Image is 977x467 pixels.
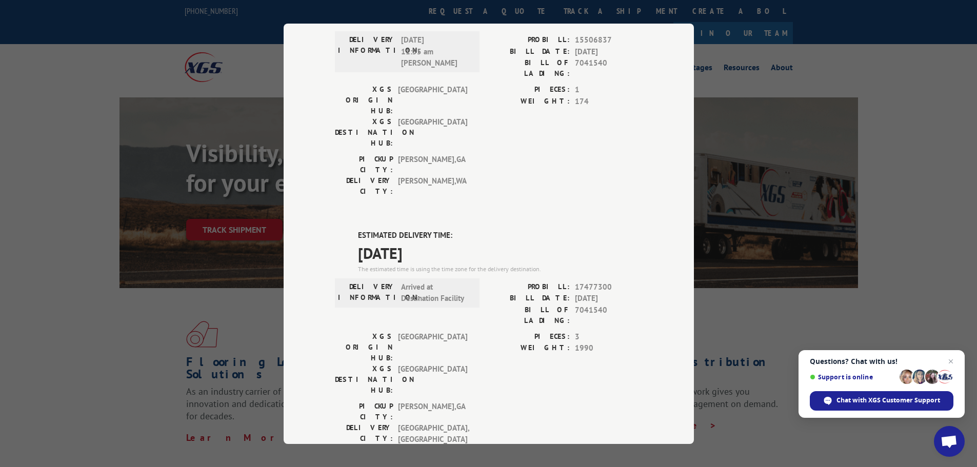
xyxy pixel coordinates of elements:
span: [GEOGRAPHIC_DATA] [398,116,467,149]
label: PROBILL: [489,281,570,293]
span: 1 [575,84,643,96]
label: ESTIMATED DELIVERY TIME: [358,230,643,241]
span: Questions? Chat with us! [810,357,953,366]
span: Support is online [810,373,896,381]
span: [DATE] [575,46,643,57]
label: BILL OF LADING: [489,57,570,79]
span: [DATE] 11:55 am [PERSON_NAME] [401,34,470,69]
label: XGS ORIGIN HUB: [335,331,393,363]
label: XGS ORIGIN HUB: [335,84,393,116]
span: [GEOGRAPHIC_DATA] [398,331,467,363]
label: PICKUP CITY: [335,154,393,175]
span: Arrived at Destination Facility [401,281,470,304]
span: [GEOGRAPHIC_DATA] [398,363,467,395]
span: DELIVERED [358,4,643,27]
label: BILL OF LADING: [489,304,570,326]
span: 17477300 [575,281,643,293]
span: 174 [575,95,643,107]
label: PIECES: [489,331,570,342]
label: PROBILL: [489,34,570,46]
label: BILL DATE: [489,46,570,57]
div: Chat with XGS Customer Support [810,391,953,411]
span: 7041540 [575,57,643,79]
span: Chat with XGS Customer Support [836,396,940,405]
span: [GEOGRAPHIC_DATA] , [GEOGRAPHIC_DATA] [398,422,467,445]
label: BILL DATE: [489,293,570,304]
span: [PERSON_NAME] , GA [398,154,467,175]
label: XGS DESTINATION HUB: [335,363,393,395]
span: 1990 [575,342,643,354]
span: [GEOGRAPHIC_DATA] [398,84,467,116]
label: WEIGHT: [489,342,570,354]
span: [DATE] [358,241,643,264]
span: [PERSON_NAME] , WA [398,175,467,197]
label: PICKUP CITY: [335,400,393,422]
label: DELIVERY INFORMATION: [338,34,396,69]
label: WEIGHT: [489,95,570,107]
span: [DATE] [575,293,643,304]
span: [PERSON_NAME] , GA [398,400,467,422]
label: DELIVERY INFORMATION: [338,281,396,304]
span: 3 [575,331,643,342]
div: Open chat [934,426,965,457]
span: 15506837 [575,34,643,46]
div: The estimated time is using the time zone for the delivery destination. [358,264,643,273]
span: 7041540 [575,304,643,326]
label: PIECES: [489,84,570,96]
label: DELIVERY CITY: [335,422,393,445]
span: Close chat [945,355,957,368]
label: DELIVERY CITY: [335,175,393,197]
label: XGS DESTINATION HUB: [335,116,393,149]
